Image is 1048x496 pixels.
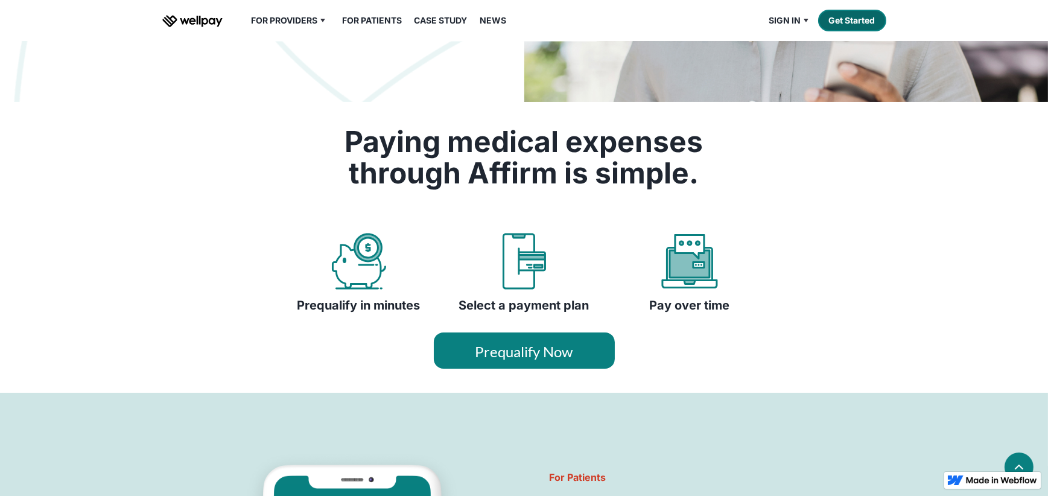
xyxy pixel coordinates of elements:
a: Prequalify Now [434,332,615,369]
div: Sign in [761,13,818,28]
a: For Patients [335,13,409,28]
a: Case Study [407,13,475,28]
h2: Paying medical expenses through Affirm is simple. [307,126,742,189]
a: Get Started [818,10,886,31]
img: Made in Webflow [966,477,1037,484]
a: News [472,13,513,28]
h4: Prequalify in minutes [297,297,421,313]
a: home [162,13,223,28]
h4: Pay over time [649,297,729,313]
div: Sign in [769,13,801,28]
h4: Select a payment plan [459,297,589,313]
h6: For Patients [549,470,840,485]
div: For Providers [244,13,335,28]
div: For Providers [252,13,318,28]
